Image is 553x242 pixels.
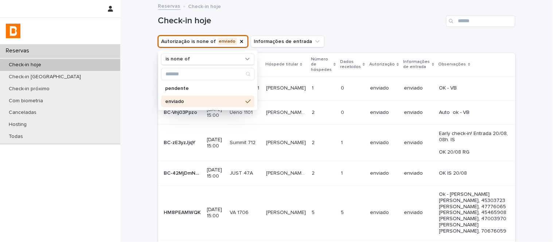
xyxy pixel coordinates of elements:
p: Check-in hoje [188,2,221,10]
button: Autorização [158,36,248,47]
p: enviado [404,110,433,116]
p: enviado [165,99,243,104]
p: Todas [3,134,29,140]
p: 5 [341,208,345,216]
p: pendente [165,86,243,91]
p: Ok - [PERSON_NAME] [PERSON_NAME], 45303723 [PERSON_NAME], 47776065 [PERSON_NAME], 45465908 [PERSO... [439,191,509,234]
p: 0 [341,84,346,91]
p: Número de hóspedes [311,55,332,74]
p: 1 [341,169,344,176]
p: ALUAN UNGIEROWICZ [266,84,307,91]
p: 2 [312,138,316,146]
p: JUST 47A [230,169,254,176]
p: [DATE] 15:00 [207,107,224,119]
p: Hóspede titular [265,60,298,68]
p: Check-in hoje [3,62,47,68]
p: [DATE] 15:00 [207,167,224,179]
p: Autorização [369,60,395,68]
p: enviado [370,110,398,116]
p: Observações [439,60,466,68]
p: Canceladas [3,110,42,116]
h1: Check-in hoje [158,16,443,26]
p: 5 [312,208,316,216]
p: 2 [312,169,316,176]
p: Com biometria [3,98,49,104]
p: Check-in próximo [3,86,55,92]
p: 2 [312,108,316,116]
p: enviado [370,85,398,91]
tr: BC-Vnj03PpzoBC-Vnj03Ppzo [DATE] 15:00Ueno 1101Ueno 1101 [PERSON_NAME] Villas Boas[PERSON_NAME] Vi... [158,100,521,125]
p: enviado [370,210,398,216]
p: VA 1706 [230,208,250,216]
p: Check-in [GEOGRAPHIC_DATA] [3,74,87,80]
input: Search [161,68,254,80]
p: BC-42MjDmNOx [164,169,203,176]
p: HM8PEAMWQK [164,208,203,216]
p: enviado [404,85,433,91]
p: [DATE] 15:00 [207,207,224,219]
tr: BC-XqKLmwLJWBC-XqKLmwLJW [DATE] 15:00Saint Paul 61Saint Paul 61 [PERSON_NAME][PERSON_NAME] 11 00 ... [158,76,521,100]
a: Reservas [158,1,180,10]
p: [PERSON_NAME] [266,208,307,216]
p: enviado [370,140,398,146]
p: enviado [370,170,398,176]
p: OK IS 20/08 [439,170,509,176]
p: Hosting [3,122,32,128]
p: OK - VB [439,85,509,91]
p: Priscilla Galindo Villas Boas [266,108,307,116]
p: Early check-in! Entrada 20/08, 08h. IS OK 20/08 RG [439,131,509,155]
p: enviado [404,210,433,216]
p: enviado [404,140,433,146]
button: Informações de entrada [251,36,324,47]
tr: BC-42MjDmNOxBC-42MjDmNOx [DATE] 15:00JUST 47AJUST 47A [PERSON_NAME] [PERSON_NAME][PERSON_NAME] [P... [158,161,521,186]
tr: BC-zE3yzJjqYBC-zE3yzJjqY [DATE] 15:00Summit 712Summit 712 [PERSON_NAME][PERSON_NAME] 22 11 enviad... [158,125,521,161]
p: Auto ok - VB [439,110,509,116]
p: Ludmila Carvalhedo Bellis [266,169,307,176]
p: 0 [341,108,346,116]
p: Summit 712 [230,138,257,146]
p: Informações de entrada [404,58,430,71]
tr: HM8PEAMWQKHM8PEAMWQK [DATE] 15:00VA 1706VA 1706 [PERSON_NAME][PERSON_NAME] 55 55 enviadoenviadoOk... [158,185,521,240]
img: zVaNuJHRTjyIjT5M9Xd5 [6,24,20,38]
input: Search [446,15,515,27]
p: Ueno 1101 [230,108,254,116]
p: Reservas [3,47,35,54]
p: 1 [312,84,315,91]
p: 1 [341,138,344,146]
p: is none of [166,56,190,62]
p: enviado [404,170,433,176]
p: BC-Vnj03Ppzo [164,108,199,116]
p: Dados recebidos [340,58,361,71]
p: Costa Moreira Vinicius [266,138,307,146]
p: BC-zE3yzJjqY [164,138,197,146]
p: [DATE] 15:00 [207,137,224,149]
